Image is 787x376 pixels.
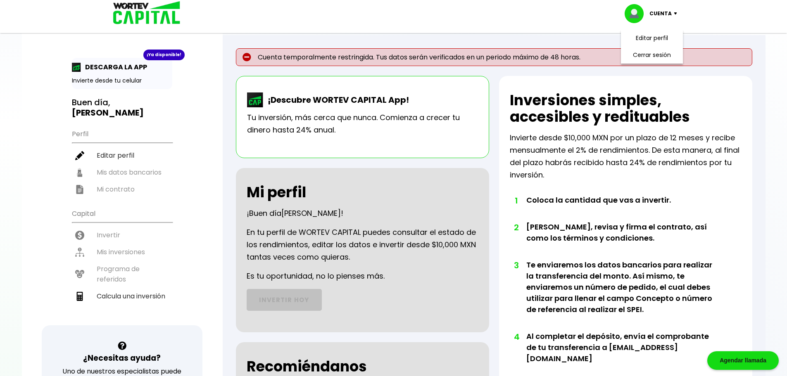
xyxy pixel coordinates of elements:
[143,50,185,60] div: ¡Ya disponible!
[514,221,518,234] span: 2
[514,194,518,207] span: 1
[72,76,172,85] p: Invierte desde tu celular
[247,111,478,136] p: Tu inversión, más cerca que nunca. Comienza a crecer tu dinero hasta 24% anual.
[264,94,409,106] p: ¡Descubre WORTEV CAPITAL App!
[72,204,172,325] ul: Capital
[236,48,752,66] p: Cuenta temporalmente restringida. Tus datos serán verificados en un periodo máximo de 48 horas.
[514,259,518,272] span: 3
[81,62,147,72] p: DESCARGA LA APP
[526,221,718,259] li: [PERSON_NAME], revisa y firma el contrato, así como los términos y condiciones.
[281,208,341,218] span: [PERSON_NAME]
[247,207,343,220] p: ¡Buen día !
[247,92,264,107] img: wortev-capital-app-icon
[72,125,172,198] ul: Perfil
[72,288,172,305] a: Calcula una inversión
[619,47,685,64] li: Cerrar sesión
[83,352,161,364] h3: ¿Necesitas ayuda?
[510,132,742,181] p: Invierte desde $10,000 MXN por un plazo de 12 meses y recibe mensualmente el 2% de rendimientos. ...
[625,4,649,23] img: profile-image
[526,194,718,221] li: Coloca la cantidad que vas a invertir.
[247,289,322,311] a: INVERTIR HOY
[247,226,478,263] p: En tu perfil de WORTEV CAPITAL puedes consultar el estado de los rendimientos, editar los datos e...
[247,270,385,282] p: Es tu oportunidad, no lo pienses más.
[707,351,779,370] div: Agendar llamada
[75,151,84,160] img: editar-icon.952d3147.svg
[649,7,672,20] p: Cuenta
[72,107,144,118] b: [PERSON_NAME]
[72,97,172,118] h3: Buen día,
[672,12,683,15] img: icon-down
[72,63,81,72] img: app-icon
[247,184,306,201] h2: Mi perfil
[514,331,518,343] span: 4
[72,147,172,164] a: Editar perfil
[75,292,84,301] img: calculadora-icon.17d418c4.svg
[510,92,742,125] h2: Inversiones simples, accesibles y redituables
[636,34,668,43] a: Editar perfil
[243,53,251,61] img: error-circle.027baa21.svg
[526,259,718,331] li: Te enviaremos los datos bancarios para realizar la transferencia del monto. Así mismo, te enviare...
